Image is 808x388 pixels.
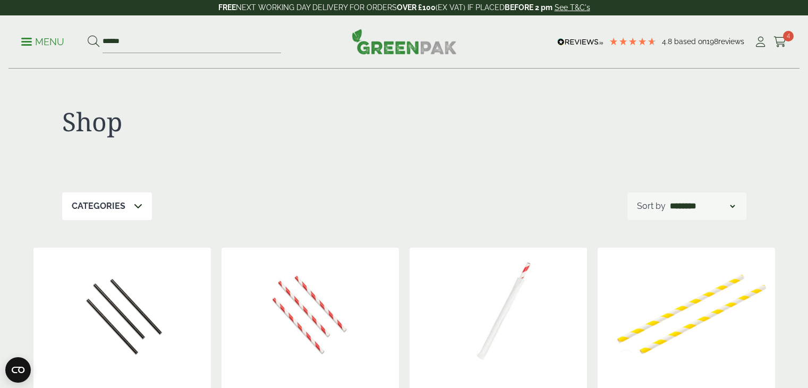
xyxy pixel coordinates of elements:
h1: Shop [62,106,404,137]
a: Menu [21,36,64,46]
a: See T&C's [555,3,590,12]
i: My Account [754,37,767,47]
button: Open CMP widget [5,357,31,383]
span: Based on [674,37,707,46]
a: 4 [773,34,787,50]
span: 4 [783,31,794,41]
p: Categories [72,200,125,213]
img: GreenPak Supplies [352,29,457,54]
img: REVIEWS.io [557,38,603,46]
select: Shop order [668,200,737,213]
img: 2920015BHA 8inch Red & White Wrapped Paper Straws 6mm [410,248,587,381]
img: 10210.01-High Black Sip Straw [33,248,211,381]
img: 10210.04-High Red White Sip - Copy [222,248,399,381]
img: 2920015BGA 8inch Yellow and White Striped Paper Straw 6mm [598,248,775,381]
div: 4.79 Stars [609,37,657,46]
span: 4.8 [662,37,674,46]
strong: FREE [218,3,236,12]
p: Sort by [637,200,666,213]
strong: OVER £100 [397,3,436,12]
i: Cart [773,37,787,47]
span: reviews [718,37,744,46]
span: 198 [707,37,718,46]
p: Menu [21,36,64,48]
strong: BEFORE 2 pm [505,3,552,12]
